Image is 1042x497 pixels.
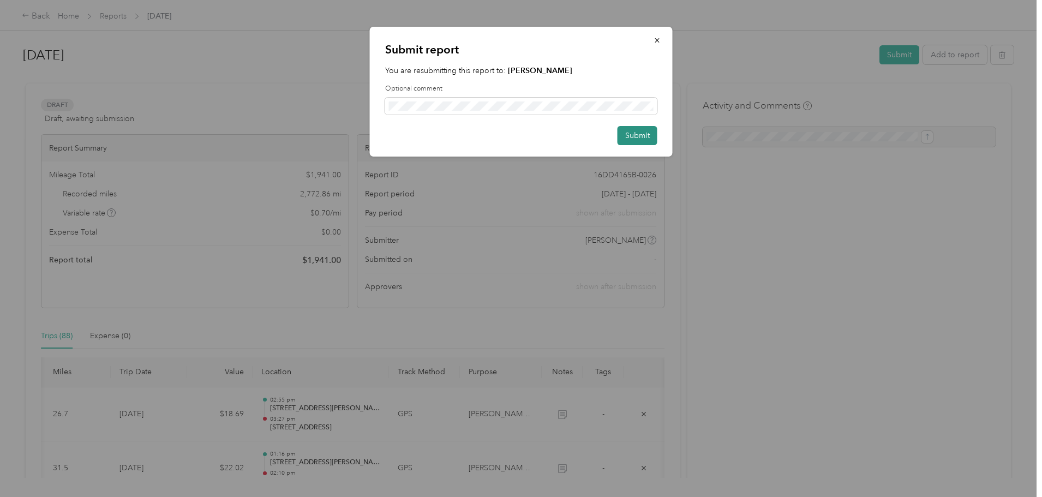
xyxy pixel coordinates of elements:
[385,65,657,76] p: You are resubmitting this report to:
[385,42,657,57] p: Submit report
[981,436,1042,497] iframe: Everlance-gr Chat Button Frame
[618,126,657,145] button: Submit
[508,66,572,75] strong: [PERSON_NAME]
[385,84,657,94] label: Optional comment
